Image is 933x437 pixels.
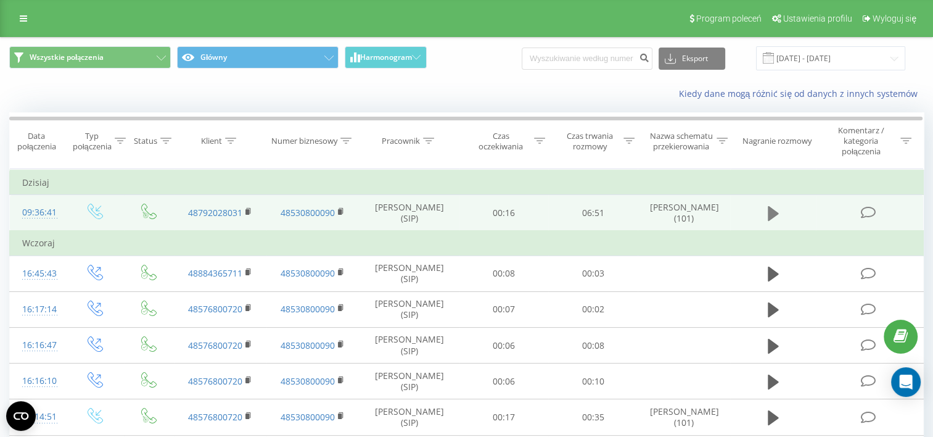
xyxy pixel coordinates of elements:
[345,46,427,69] button: Harmonogram
[188,303,242,315] a: 48576800720
[6,401,36,431] button: Open CMP widget
[22,262,54,286] div: 16:45:43
[177,46,339,69] button: Główny
[188,339,242,351] a: 48576800720
[360,53,412,62] span: Harmonogram
[360,291,459,327] td: [PERSON_NAME] (SIP)
[471,131,532,152] div: Czas oczekiwania
[188,411,242,423] a: 48576800720
[548,256,638,291] td: 00:03
[281,411,335,423] a: 48530800090
[360,256,459,291] td: [PERSON_NAME] (SIP)
[73,131,112,152] div: Typ połączenia
[281,339,335,351] a: 48530800090
[638,195,730,231] td: [PERSON_NAME] (101)
[459,195,549,231] td: 00:16
[548,291,638,327] td: 00:02
[30,52,104,62] span: Wszystkie połączenia
[825,125,897,157] div: Komentarz / kategoria połączenia
[188,207,242,218] a: 48792028031
[548,195,638,231] td: 06:51
[873,14,916,23] span: Wyloguj się
[459,256,549,291] td: 00:08
[22,333,54,357] div: 16:16:47
[188,375,242,387] a: 48576800720
[22,201,54,225] div: 09:36:41
[188,267,242,279] a: 48884365711
[281,267,335,279] a: 48530800090
[201,136,222,146] div: Klient
[10,170,924,195] td: Dzisiaj
[22,369,54,393] div: 16:16:10
[659,48,725,70] button: Eksport
[281,303,335,315] a: 48530800090
[783,14,852,23] span: Ustawienia profilu
[548,399,638,435] td: 00:35
[271,136,337,146] div: Numer biznesowy
[559,131,620,152] div: Czas trwania rozmowy
[10,231,924,256] td: Wczoraj
[638,399,730,435] td: [PERSON_NAME] (101)
[134,136,157,146] div: Status
[360,195,459,231] td: [PERSON_NAME] (SIP)
[22,405,54,429] div: 16:14:51
[678,88,924,99] a: Kiedy dane mogą różnić się od danych z innych systemów
[382,136,420,146] div: Pracownik
[9,46,171,69] button: Wszystkie połączenia
[548,364,638,399] td: 00:10
[459,399,549,435] td: 00:17
[10,131,64,152] div: Data połączenia
[459,364,549,399] td: 00:06
[696,14,762,23] span: Program poleceń
[360,399,459,435] td: [PERSON_NAME] (SIP)
[548,328,638,364] td: 00:08
[522,48,652,70] input: Wyszukiwanie według numeru
[281,375,335,387] a: 48530800090
[360,364,459,399] td: [PERSON_NAME] (SIP)
[22,298,54,322] div: 16:17:14
[742,136,812,146] div: Nagranie rozmowy
[281,207,335,218] a: 48530800090
[459,291,549,327] td: 00:07
[360,328,459,364] td: [PERSON_NAME] (SIP)
[649,131,713,152] div: Nazwa schematu przekierowania
[459,328,549,364] td: 00:06
[891,367,921,397] div: Open Intercom Messenger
